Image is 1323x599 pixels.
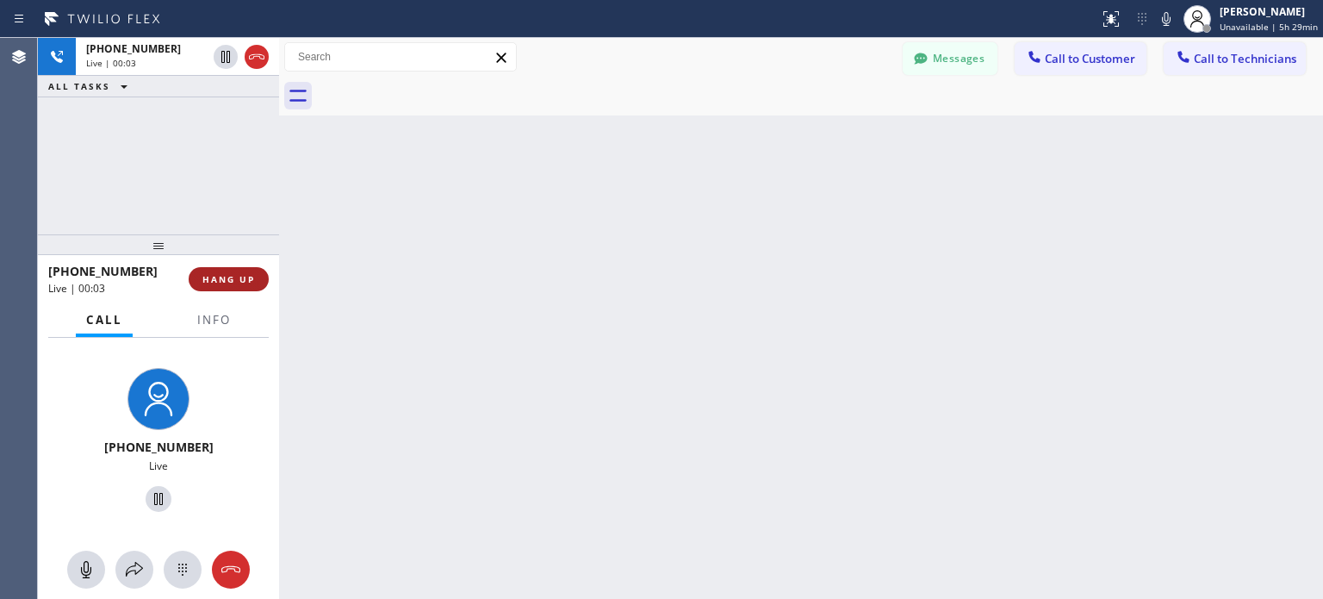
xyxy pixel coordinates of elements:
button: Hang up [212,551,250,589]
span: HANG UP [202,273,255,285]
button: Call to Technicians [1164,42,1306,75]
button: Call [76,303,133,337]
span: [PHONE_NUMBER] [104,439,214,455]
button: Call to Customer [1015,42,1146,75]
button: Messages [903,42,997,75]
span: Live | 00:03 [48,281,105,296]
span: Call [86,312,122,328]
button: Mute [67,551,105,589]
span: [PHONE_NUMBER] [48,263,158,279]
button: Hang up [245,45,269,69]
span: Call to Customer [1045,51,1135,66]
span: Info [197,312,231,328]
button: Hold Customer [146,486,171,512]
span: ALL TASKS [48,80,110,92]
button: Info [187,303,241,337]
span: [PHONE_NUMBER] [86,41,181,56]
div: [PERSON_NAME] [1220,4,1318,19]
span: Unavailable | 5h 29min [1220,21,1318,33]
button: Hold Customer [214,45,238,69]
span: Live [149,459,168,473]
button: HANG UP [189,267,269,291]
button: Open directory [115,551,153,589]
span: Call to Technicians [1194,51,1296,66]
button: Mute [1154,7,1178,31]
button: Open dialpad [164,551,202,589]
span: Live | 00:03 [86,57,136,69]
button: ALL TASKS [38,76,145,97]
input: Search [285,43,516,71]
